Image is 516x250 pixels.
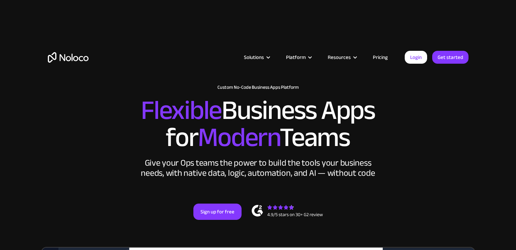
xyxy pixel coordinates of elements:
[141,85,222,136] span: Flexible
[432,51,469,64] a: Get started
[244,53,264,62] div: Solutions
[193,204,242,220] a: Sign up for free
[139,158,377,178] div: Give your Ops teams the power to build the tools your business needs, with native data, logic, au...
[235,53,278,62] div: Solutions
[198,112,280,163] span: Modern
[319,53,364,62] div: Resources
[328,53,351,62] div: Resources
[405,51,427,64] a: Login
[364,53,396,62] a: Pricing
[48,52,89,63] a: home
[278,53,319,62] div: Platform
[48,97,469,151] h2: Business Apps for Teams
[286,53,306,62] div: Platform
